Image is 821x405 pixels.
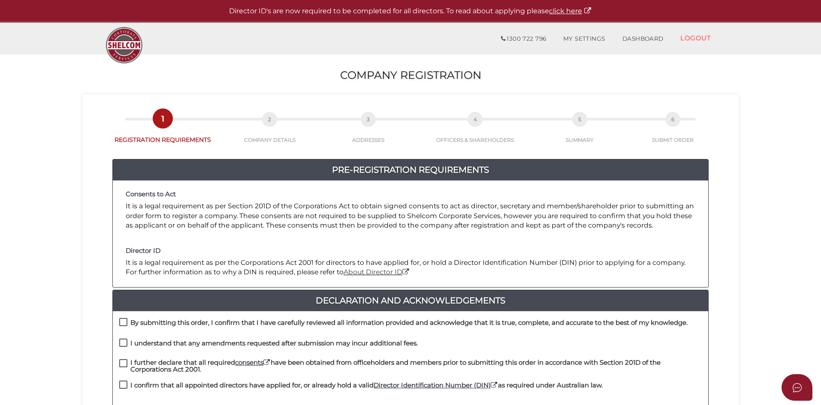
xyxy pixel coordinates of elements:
a: 6SUBMIT ORDER [628,121,717,144]
span: 1 [155,111,170,126]
a: LOGOUT [672,29,719,47]
h4: I understand that any amendments requested after submission may incur additional fees. [130,340,418,347]
a: DASHBOARD [614,30,672,48]
p: It is a legal requirement as per the Corporations Act 2001 for directors to have applied for, or ... [126,258,695,277]
a: 3ADDRESSES [318,121,419,144]
h4: Consents to Act [126,191,695,198]
a: 1REGISTRATION REQUIREMENTS [104,120,222,144]
a: click here [549,7,592,15]
span: 2 [262,112,277,127]
a: Director Identification Number (DIN) [374,381,498,389]
span: 5 [572,112,587,127]
a: 5SUMMARY [532,121,628,144]
img: Logo [102,23,147,68]
span: 6 [665,112,680,127]
a: 4OFFICERS & SHAREHOLDERS [419,121,532,144]
span: 4 [468,112,483,127]
h4: Director ID [126,247,695,255]
a: Declaration And Acknowledgements [113,294,708,307]
p: It is a legal requirement as per Section 201D of the Corporations Act to obtain signed consents t... [126,201,695,230]
a: About Director ID [344,268,410,276]
a: Pre-Registration Requirements [113,163,708,177]
button: Open asap [782,374,812,401]
p: Director ID's are now required to be completed for all directors. To read about applying please [21,6,800,16]
a: 1300 722 796 [492,30,555,48]
span: 3 [361,112,376,127]
h4: I further declare that all required have been obtained from officeholders and members prior to su... [130,359,702,373]
h4: I confirm that all appointed directors have applied for, or already hold a valid as required unde... [130,382,603,389]
a: consents [235,358,271,366]
a: MY SETTINGS [555,30,614,48]
h4: By submitting this order, I confirm that I have carefully reviewed all information provided and a... [130,319,688,327]
a: 2COMPANY DETAILS [222,121,318,144]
